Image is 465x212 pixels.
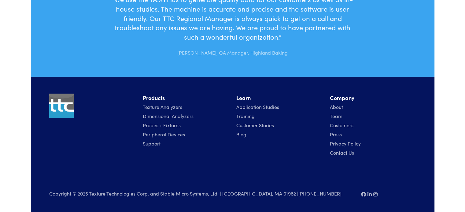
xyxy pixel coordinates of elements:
[143,113,194,119] a: Dimensional Analyzers
[143,122,181,128] a: Probes + Fixtures
[236,113,255,119] a: Training
[143,103,182,110] a: Texture Analyzers
[330,113,342,119] a: Team
[49,94,74,118] img: ttc_logo_1x1_v1.0.png
[143,140,161,147] a: Support
[330,94,416,102] li: Company
[143,131,185,138] a: Peripheral Devices
[298,190,341,197] a: [PHONE_NUMBER]
[330,149,354,156] a: Contact Us
[143,94,229,102] li: Products
[236,122,274,128] a: Customer Stories
[236,131,246,138] a: Blog
[330,140,361,147] a: Privacy Policy
[330,131,342,138] a: Press
[236,103,279,110] a: Application Studies
[330,103,343,110] a: About
[330,122,353,128] a: Customers
[111,44,354,57] p: [PERSON_NAME], QA Manager, Highland Baking
[236,94,323,102] li: Learn
[49,189,354,198] p: Copyright © 2025 Texture Technologies Corp. and Stable Micro Systems, Ltd. | [GEOGRAPHIC_DATA], M...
